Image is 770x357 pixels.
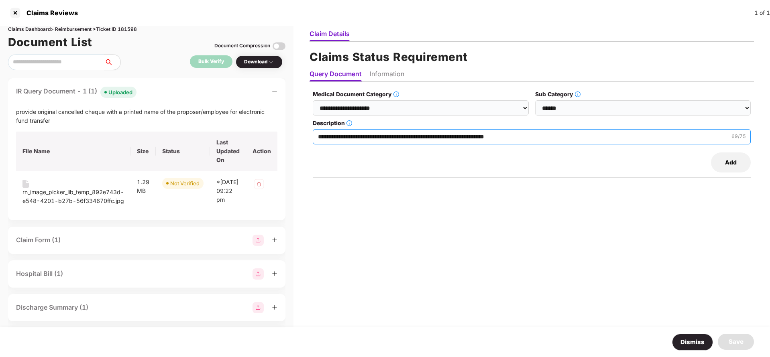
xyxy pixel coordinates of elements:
span: minus [272,89,277,95]
span: info-circle [346,120,352,126]
img: svg+xml;base64,PHN2ZyB4bWxucz0iaHR0cDovL3d3dy53My5vcmcvMjAwMC9zdmciIHdpZHRoPSIxNiIgaGVpZ2h0PSIyMC... [22,180,29,188]
button: search [104,54,121,70]
th: Action [246,132,277,171]
div: Bulk Verify [198,58,224,65]
div: Document Compression [214,42,270,50]
img: svg+xml;base64,PHN2ZyBpZD0iR3JvdXBfMjg4MTMiIGRhdGEtbmFtZT0iR3JvdXAgMjg4MTMiIHhtbG5zPSJodHRwOi8vd3... [253,268,264,280]
div: IR Query Document - 1 (1) [16,86,136,98]
img: svg+xml;base64,PHN2ZyBpZD0iR3JvdXBfMjg4MTMiIGRhdGEtbmFtZT0iR3JvdXAgMjg4MTMiIHhtbG5zPSJodHRwOi8vd3... [253,302,264,313]
div: *[DATE] 09:22 pm [216,178,240,204]
img: svg+xml;base64,PHN2ZyBpZD0iRHJvcGRvd24tMzJ4MzIiIHhtbG5zPSJodHRwOi8vd3d3LnczLm9yZy8yMDAwL3N2ZyIgd2... [268,59,274,65]
div: Download [244,58,274,66]
h1: Claims Status Requirement [310,48,754,66]
div: Hospital Bill (1) [16,269,63,279]
li: Claim Details [310,30,350,41]
img: svg+xml;base64,PHN2ZyBpZD0iVG9nZ2xlLTMyeDMyIiB4bWxucz0iaHR0cDovL3d3dy53My5vcmcvMjAwMC9zdmciIHdpZH... [273,40,285,53]
span: plus [272,271,277,276]
li: Information [370,70,404,81]
th: File Name [16,132,130,171]
button: Add [711,152,751,172]
span: info-circle [393,91,399,97]
th: Last Updated On [210,132,246,171]
h1: Document List [8,33,92,51]
button: Dismiss [672,334,713,351]
div: Not Verified [170,179,200,187]
th: Status [156,132,210,171]
div: Save [729,337,744,347]
span: search [104,59,120,65]
li: Query Document [310,70,362,81]
div: Claim Form (1) [16,235,61,245]
span: plus [272,304,277,310]
label: Description [313,119,751,128]
span: plus [272,237,277,243]
div: Claims Reviews [22,9,78,17]
div: rn_image_picker_lib_temp_892e743d-e548-4201-b27b-56f334670ffc.jpg [22,188,124,205]
div: Uploaded [108,88,132,96]
label: Medical Document Category [313,90,529,99]
span: info-circle [575,91,581,97]
div: provide original cancelled cheque with a printed name of the proposer/employee for electronic fun... [16,108,277,125]
div: 1 of 1 [754,8,770,17]
div: Claims Dashboard > Reimbursement > Ticket ID 181598 [8,26,285,33]
img: svg+xml;base64,PHN2ZyBpZD0iR3JvdXBfMjg4MTMiIGRhdGEtbmFtZT0iR3JvdXAgMjg4MTMiIHhtbG5zPSJodHRwOi8vd3... [253,235,264,246]
label: Sub Category [535,90,751,99]
img: svg+xml;base64,PHN2ZyB4bWxucz0iaHR0cDovL3d3dy53My5vcmcvMjAwMC9zdmciIHdpZHRoPSIzMiIgaGVpZ2h0PSIzMi... [253,178,265,191]
th: Size [130,132,156,171]
div: Discharge Summary (1) [16,302,88,312]
div: 1.29 MB [137,178,149,195]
